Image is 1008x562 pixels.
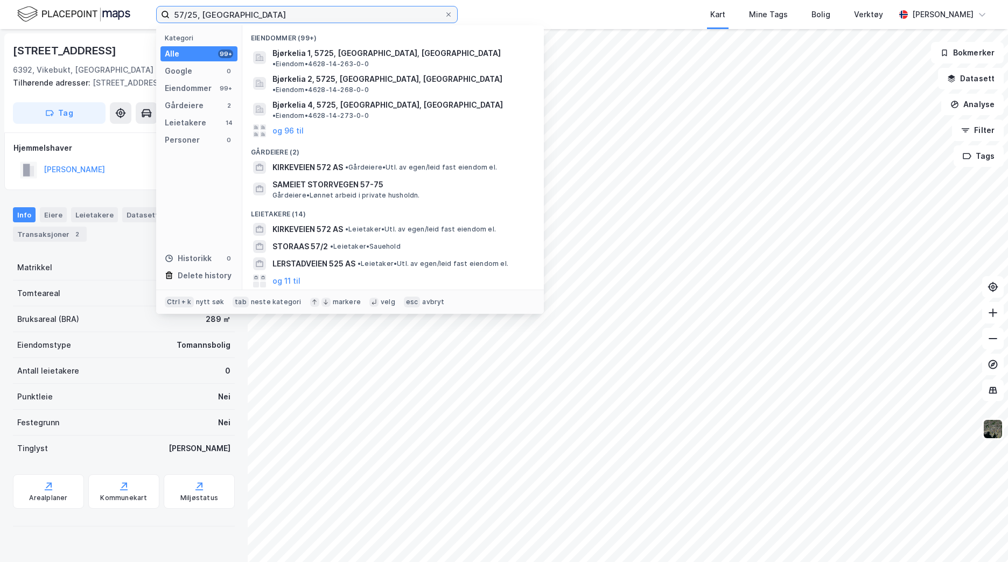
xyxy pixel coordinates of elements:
span: Bjørkelia 1, 5725, [GEOGRAPHIC_DATA], [GEOGRAPHIC_DATA] [272,47,501,60]
span: LERSTADVEIEN 525 AS [272,257,355,270]
div: velg [381,298,395,306]
div: 0 [225,254,233,263]
button: og 11 til [272,275,300,287]
div: 0 [225,67,233,75]
span: Gårdeiere • Utl. av egen/leid fast eiendom el. [345,163,497,172]
div: 289 ㎡ [206,313,230,326]
img: logo.f888ab2527a4732fd821a326f86c7f29.svg [17,5,130,24]
div: Verktøy [854,8,883,21]
div: Gårdeiere (2) [242,139,544,159]
span: Bjørkelia 2, 5725, [GEOGRAPHIC_DATA], [GEOGRAPHIC_DATA] [272,73,502,86]
div: Info [13,207,36,222]
div: Leietakere (14) [242,201,544,221]
input: Søk på adresse, matrikkel, gårdeiere, leietakere eller personer [170,6,444,23]
span: Leietaker • Utl. av egen/leid fast eiendom el. [358,259,508,268]
div: 99+ [218,50,233,58]
div: [STREET_ADDRESS] [13,42,118,59]
span: Leietaker • Sauehold [330,242,401,251]
div: [STREET_ADDRESS] [13,76,226,89]
div: Hjemmelshaver [13,142,234,154]
div: Leietakere [165,116,206,129]
span: Leietaker • Utl. av egen/leid fast eiendom el. [345,225,496,234]
div: Festegrunn [17,416,59,429]
button: Tags [954,145,1004,167]
div: Mine Tags [749,8,788,21]
iframe: Chat Widget [954,510,1008,562]
div: Leietakere [71,207,118,222]
div: Kategori [165,34,237,42]
span: STORAAS 57/2 [272,240,328,253]
div: Kommunekart [100,494,147,502]
div: Nei [218,416,230,429]
span: • [272,60,276,68]
div: Datasett [122,207,163,222]
div: Eiendommer [165,82,212,95]
div: Antall leietakere [17,364,79,377]
span: • [345,225,348,233]
div: Tomannsbolig [177,339,230,352]
div: 99+ [218,84,233,93]
span: Eiendom • 4628-14-273-0-0 [272,111,369,120]
span: KIRKEVEIEN 572 AS [272,161,343,174]
button: Datasett [938,68,1004,89]
div: markere [333,298,361,306]
span: • [358,259,361,268]
div: Eiendomstype [17,339,71,352]
span: • [272,111,276,120]
span: Bjørkelia 4, 5725, [GEOGRAPHIC_DATA], [GEOGRAPHIC_DATA] [272,99,503,111]
div: Ctrl + k [165,297,194,307]
div: Bruksareal (BRA) [17,313,79,326]
span: Eiendom • 4628-14-263-0-0 [272,60,369,68]
div: [PERSON_NAME] [912,8,974,21]
button: Bokmerker [931,42,1004,64]
div: 0 [225,364,230,377]
div: Matrikkel [17,261,52,274]
div: 14 [225,118,233,127]
span: KIRKEVEIEN 572 AS [272,223,343,236]
div: Kontrollprogram for chat [954,510,1008,562]
button: Filter [952,120,1004,141]
div: Tomteareal [17,287,60,300]
div: 2 [225,101,233,110]
div: Gårdeiere [165,99,204,112]
div: 6392, Vikebukt, [GEOGRAPHIC_DATA] [13,64,153,76]
div: 0 [225,136,233,144]
div: Delete history [178,269,232,282]
div: Miljøstatus [180,494,218,502]
button: Tag [13,102,106,124]
div: Punktleie [17,390,53,403]
div: avbryt [422,298,444,306]
div: esc [404,297,421,307]
div: Kart [710,8,725,21]
div: Personer [165,134,200,146]
div: Arealplaner [29,494,67,502]
div: neste kategori [251,298,302,306]
span: • [272,86,276,94]
div: Historikk [165,252,212,265]
div: 2 [72,229,82,240]
div: Alle [165,47,179,60]
span: • [345,163,348,171]
span: Tilhørende adresser: [13,78,93,87]
div: Eiere [40,207,67,222]
div: tab [233,297,249,307]
span: Gårdeiere • Lønnet arbeid i private husholdn. [272,191,420,200]
span: SAMEIET STORRVEGEN 57-75 [272,178,531,191]
div: Bolig [811,8,830,21]
img: 9k= [983,419,1003,439]
div: Google [165,65,192,78]
div: Tinglyst [17,442,48,455]
div: Nei [218,390,230,403]
button: Analyse [941,94,1004,115]
span: • [330,242,333,250]
div: Transaksjoner [13,227,87,242]
div: Eiendommer (99+) [242,25,544,45]
div: nytt søk [196,298,225,306]
div: [PERSON_NAME] [169,442,230,455]
span: Eiendom • 4628-14-268-0-0 [272,86,369,94]
button: og 96 til [272,124,304,137]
